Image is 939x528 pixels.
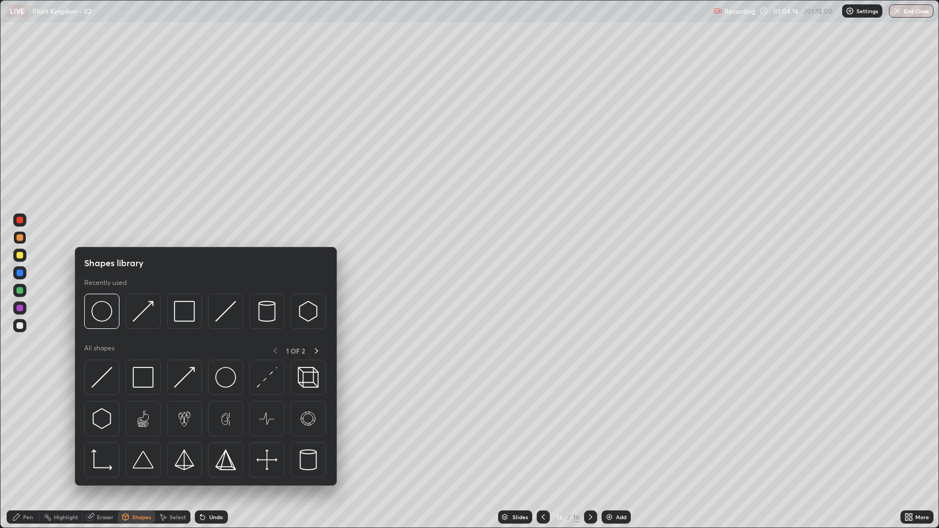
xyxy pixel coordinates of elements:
[10,7,25,15] p: LIVE
[298,301,319,322] img: svg+xml;charset=utf-8,%3Csvg%20xmlns%3D%22http%3A%2F%2Fwww.w3.org%2F2000%2Fsvg%22%20width%3D%2230...
[215,408,236,429] img: svg+xml;charset=utf-8,%3Csvg%20xmlns%3D%22http%3A%2F%2Fwww.w3.org%2F2000%2Fsvg%22%20width%3D%2265...
[215,449,236,470] img: svg+xml;charset=utf-8,%3Csvg%20xmlns%3D%22http%3A%2F%2Fwww.w3.org%2F2000%2Fsvg%22%20width%3D%2234...
[256,301,277,322] img: svg+xml;charset=utf-8,%3Csvg%20xmlns%3D%22http%3A%2F%2Fwww.w3.org%2F2000%2Fsvg%22%20width%3D%2228...
[174,301,195,322] img: svg+xml;charset=utf-8,%3Csvg%20xmlns%3D%22http%3A%2F%2Fwww.w3.org%2F2000%2Fsvg%22%20width%3D%2234...
[215,301,236,322] img: svg+xml;charset=utf-8,%3Csvg%20xmlns%3D%22http%3A%2F%2Fwww.w3.org%2F2000%2Fsvg%22%20width%3D%2230...
[32,7,91,15] p: Plant Kingdom - 02
[133,301,154,322] img: svg+xml;charset=utf-8,%3Csvg%20xmlns%3D%22http%3A%2F%2Fwww.w3.org%2F2000%2Fsvg%22%20width%3D%2230...
[567,514,571,520] div: /
[845,7,854,15] img: class-settings-icons
[616,514,626,520] div: Add
[133,449,154,470] img: svg+xml;charset=utf-8,%3Csvg%20xmlns%3D%22http%3A%2F%2Fwww.w3.org%2F2000%2Fsvg%22%20width%3D%2238...
[554,514,565,520] div: 16
[856,8,878,14] p: Settings
[512,514,528,520] div: Slides
[84,344,114,358] p: All shapes
[256,408,277,429] img: svg+xml;charset=utf-8,%3Csvg%20xmlns%3D%22http%3A%2F%2Fwww.w3.org%2F2000%2Fsvg%22%20width%3D%2265...
[84,278,127,287] p: Recently used
[298,408,319,429] img: svg+xml;charset=utf-8,%3Csvg%20xmlns%3D%22http%3A%2F%2Fwww.w3.org%2F2000%2Fsvg%22%20width%3D%2265...
[889,4,933,18] button: End Class
[893,7,902,15] img: end-class-cross
[256,449,277,470] img: svg+xml;charset=utf-8,%3Csvg%20xmlns%3D%22http%3A%2F%2Fwww.w3.org%2F2000%2Fsvg%22%20width%3D%2240...
[256,367,277,388] img: svg+xml;charset=utf-8,%3Csvg%20xmlns%3D%22http%3A%2F%2Fwww.w3.org%2F2000%2Fsvg%22%20width%3D%2230...
[215,367,236,388] img: svg+xml;charset=utf-8,%3Csvg%20xmlns%3D%22http%3A%2F%2Fwww.w3.org%2F2000%2Fsvg%22%20width%3D%2236...
[573,512,580,522] div: 16
[174,408,195,429] img: svg+xml;charset=utf-8,%3Csvg%20xmlns%3D%22http%3A%2F%2Fwww.w3.org%2F2000%2Fsvg%22%20width%3D%2265...
[84,256,144,269] h5: Shapes library
[54,514,78,520] div: Highlight
[170,514,186,520] div: Select
[23,514,33,520] div: Pen
[91,449,112,470] img: svg+xml;charset=utf-8,%3Csvg%20xmlns%3D%22http%3A%2F%2Fwww.w3.org%2F2000%2Fsvg%22%20width%3D%2233...
[133,367,154,388] img: svg+xml;charset=utf-8,%3Csvg%20xmlns%3D%22http%3A%2F%2Fwww.w3.org%2F2000%2Fsvg%22%20width%3D%2234...
[97,514,113,520] div: Eraser
[174,449,195,470] img: svg+xml;charset=utf-8,%3Csvg%20xmlns%3D%22http%3A%2F%2Fwww.w3.org%2F2000%2Fsvg%22%20width%3D%2234...
[91,301,112,322] img: svg+xml;charset=utf-8,%3Csvg%20xmlns%3D%22http%3A%2F%2Fwww.w3.org%2F2000%2Fsvg%22%20width%3D%2236...
[133,408,154,429] img: svg+xml;charset=utf-8,%3Csvg%20xmlns%3D%22http%3A%2F%2Fwww.w3.org%2F2000%2Fsvg%22%20width%3D%2265...
[174,367,195,388] img: svg+xml;charset=utf-8,%3Csvg%20xmlns%3D%22http%3A%2F%2Fwww.w3.org%2F2000%2Fsvg%22%20width%3D%2230...
[298,367,319,388] img: svg+xml;charset=utf-8,%3Csvg%20xmlns%3D%22http%3A%2F%2Fwww.w3.org%2F2000%2Fsvg%22%20width%3D%2235...
[132,514,151,520] div: Shapes
[91,367,112,388] img: svg+xml;charset=utf-8,%3Csvg%20xmlns%3D%22http%3A%2F%2Fwww.w3.org%2F2000%2Fsvg%22%20width%3D%2230...
[286,346,305,355] p: 1 OF 2
[713,7,722,15] img: recording.375f2c34.svg
[605,513,614,521] img: add-slide-button
[915,514,929,520] div: More
[298,449,319,470] img: svg+xml;charset=utf-8,%3Csvg%20xmlns%3D%22http%3A%2F%2Fwww.w3.org%2F2000%2Fsvg%22%20width%3D%2228...
[209,514,223,520] div: Undo
[91,408,112,429] img: svg+xml;charset=utf-8,%3Csvg%20xmlns%3D%22http%3A%2F%2Fwww.w3.org%2F2000%2Fsvg%22%20width%3D%2230...
[724,7,755,15] p: Recording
